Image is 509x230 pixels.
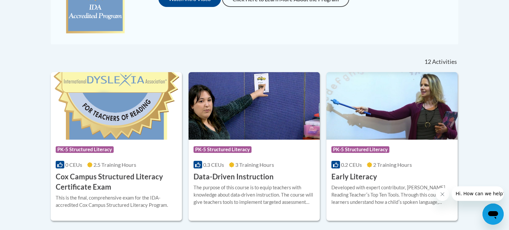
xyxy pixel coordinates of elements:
[56,172,177,192] h3: Cox Campus Structured Literacy Certificate Exam
[331,172,377,182] h3: Early Literacy
[235,161,274,168] span: 3 Training Hours
[56,194,177,209] div: This is the final, comprehensive exam for the IDA-accredited Cox Campus Structured Literacy Program.
[331,146,389,153] span: PK-5 Structured Literacy
[482,204,504,225] iframe: Button to launch messaging window
[65,161,82,168] span: 0 CEUs
[331,184,453,206] div: Developed with expert contributor, [PERSON_NAME], Reading Teacherʹs Top Ten Tools. Through this c...
[194,172,274,182] h3: Data-Driven Instruction
[189,72,320,220] a: Course LogoPK-5 Structured Literacy0.3 CEUs3 Training Hours Data-Driven InstructionThe purpose of...
[189,72,320,140] img: Course Logo
[432,58,457,66] span: Activities
[424,58,431,66] span: 12
[194,146,252,153] span: PK-5 Structured Literacy
[326,72,458,140] img: Course Logo
[4,5,54,10] span: Hi. How can we help?
[436,188,449,201] iframe: Close message
[51,72,182,220] a: Course LogoPK-5 Structured Literacy0 CEUs2.5 Training Hours Cox Campus Structured Literacy Certif...
[56,146,114,153] span: PK-5 Structured Literacy
[373,161,412,168] span: 2 Training Hours
[326,72,458,220] a: Course LogoPK-5 Structured Literacy0.2 CEUs2 Training Hours Early LiteracyDeveloped with expert c...
[93,161,136,168] span: 2.5 Training Hours
[203,161,224,168] span: 0.3 CEUs
[452,186,504,201] iframe: Message from company
[341,161,362,168] span: 0.2 CEUs
[51,72,182,140] img: Course Logo
[194,184,315,206] div: The purpose of this course is to equip teachers with knowledge about data-driven instruction. The...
